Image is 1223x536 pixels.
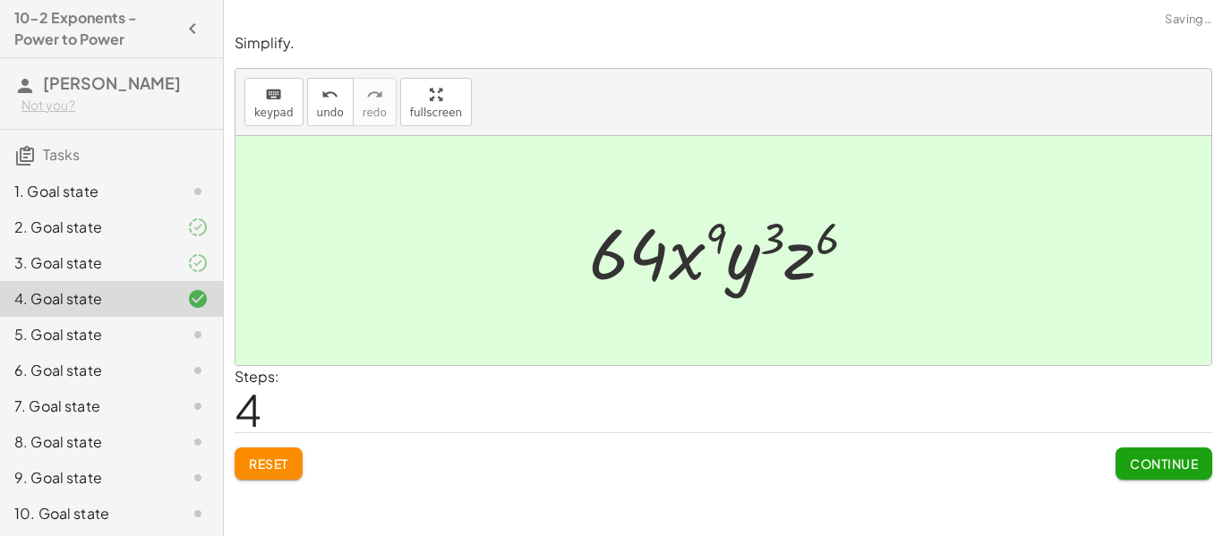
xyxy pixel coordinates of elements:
[187,396,209,417] i: Task not started.
[14,252,158,274] div: 3. Goal state
[187,431,209,453] i: Task not started.
[14,467,158,489] div: 9. Goal state
[187,360,209,381] i: Task not started.
[14,181,158,202] div: 1. Goal state
[187,217,209,238] i: Task finished and part of it marked as correct.
[14,396,158,417] div: 7. Goal state
[14,217,158,238] div: 2. Goal state
[43,72,181,93] span: [PERSON_NAME]
[265,84,282,106] i: keyboard
[317,106,344,119] span: undo
[235,382,261,437] span: 4
[187,181,209,202] i: Task not started.
[244,78,304,126] button: keyboardkeypad
[14,431,158,453] div: 8. Goal state
[410,106,462,119] span: fullscreen
[235,447,303,480] button: Reset
[14,7,176,50] h4: 10-2 Exponents - Power to Power
[321,84,338,106] i: undo
[1130,455,1198,472] span: Continue
[187,324,209,345] i: Task not started.
[14,288,158,310] div: 4. Goal state
[400,78,472,126] button: fullscreen
[21,97,209,115] div: Not you?
[366,84,383,106] i: redo
[14,324,158,345] div: 5. Goal state
[187,467,209,489] i: Task not started.
[1116,447,1212,480] button: Continue
[43,145,80,164] span: Tasks
[353,78,397,126] button: redoredo
[187,288,209,310] i: Task finished and correct.
[14,360,158,381] div: 6. Goal state
[187,252,209,274] i: Task finished and part of it marked as correct.
[1165,11,1212,29] span: Saving…
[254,106,294,119] span: keypad
[235,367,279,386] label: Steps:
[307,78,354,126] button: undoundo
[14,503,158,524] div: 10. Goal state
[187,503,209,524] i: Task not started.
[235,33,1212,54] p: Simplify.
[249,455,288,472] span: Reset
[363,106,387,119] span: redo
